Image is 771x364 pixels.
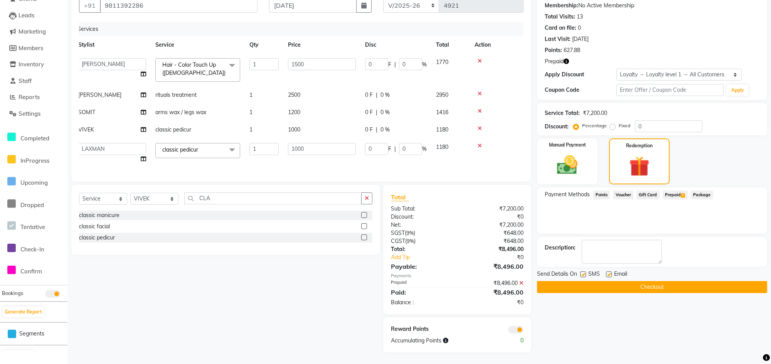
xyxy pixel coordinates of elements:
a: Marketing [2,27,66,36]
a: Leads [2,11,66,20]
span: Points [593,190,610,199]
span: Confirm [20,268,42,275]
span: [PERSON_NAME] [78,91,121,98]
div: Prepaid [385,279,457,287]
div: 13 [577,13,583,21]
th: Service [151,36,245,54]
div: Paid: [385,288,457,297]
span: % [422,145,427,153]
span: Marketing [19,28,46,35]
span: Package [691,190,713,199]
div: Balance : [385,298,457,307]
span: arms wax / legs wax [155,109,206,116]
span: 1200 [288,109,300,116]
label: Fixed [619,122,630,129]
span: Payment Methods [545,190,590,199]
span: 1 [249,91,253,98]
button: Checkout [537,281,767,293]
span: Total [391,193,409,201]
div: Services [74,22,524,36]
span: 0 F [365,108,373,116]
a: x [198,146,202,153]
span: | [376,126,377,134]
div: Coupon Code [545,86,616,94]
a: Staff [2,77,66,86]
span: Inventory [19,61,44,68]
div: ₹7,200.00 [457,205,529,213]
label: Redemption [626,142,653,149]
span: classic pedicur [155,126,191,133]
div: ₹0 [457,213,529,221]
label: Manual Payment [549,142,586,148]
span: 1 [249,109,253,116]
span: | [394,61,396,69]
span: Leads [19,12,34,19]
div: 627.88 [564,46,580,54]
div: ₹8,496.00 [457,262,529,271]
a: Settings [2,110,66,118]
span: 1416 [436,109,448,116]
span: InProgress [20,157,49,164]
span: 0 % [380,108,390,116]
span: 0 F [365,126,373,134]
span: SOMIT [78,109,95,116]
span: Bookings [2,290,23,296]
div: ₹8,496.00 [457,288,529,297]
a: Reports [2,93,66,102]
div: ₹7,200.00 [457,221,529,229]
div: Apply Discount [545,71,616,79]
span: 9% [407,238,414,244]
span: Completed [20,135,49,142]
span: Tentative [20,223,45,231]
span: | [376,108,377,116]
span: % [422,61,427,69]
th: Total [431,36,470,54]
span: Dropped [20,201,44,209]
span: 2950 [436,91,448,98]
div: Points: [545,46,562,54]
span: 2 [681,193,685,198]
div: ( ) [385,229,457,237]
button: Apply [727,84,749,96]
span: Gift Card [636,190,660,199]
span: 0 F [365,91,373,99]
span: 1180 [436,126,448,133]
div: ₹8,496.00 [457,279,529,287]
div: ₹7,200.00 [583,109,607,117]
div: Total: [385,245,457,253]
span: classic pedicur [162,146,198,153]
span: Members [19,44,43,52]
div: ₹648.00 [457,229,529,237]
span: 1000 [288,126,300,133]
div: Last Visit: [545,35,571,43]
img: _gift.svg [623,154,655,179]
div: Reward Points [385,325,457,334]
span: F [388,145,391,153]
th: Action [470,36,518,54]
th: Qty [245,36,283,54]
div: ₹8,496.00 [457,245,529,253]
span: SMS [588,270,600,280]
div: Payments [391,273,524,279]
span: Segments [19,330,44,338]
span: Prepaid [663,190,688,199]
div: Service Total: [545,109,580,117]
span: CGST [391,238,405,244]
div: [DATE] [572,35,589,43]
img: _cash.svg [550,153,584,177]
input: Enter Offer / Coupon Code [616,84,724,96]
div: Total Visits: [545,13,575,21]
span: 9% [406,230,414,236]
button: Generate Report [3,307,44,317]
div: No Active Membership [545,2,759,10]
input: Search or Scan [184,192,362,204]
a: Add Tip [385,253,470,261]
span: 0 % [380,91,390,99]
span: 0 % [380,126,390,134]
div: Card on file: [545,24,576,32]
th: Stylist [74,36,151,54]
span: F [388,61,391,69]
a: Inventory [2,60,66,69]
div: ₹0 [469,253,529,261]
div: Sub Total: [385,205,457,213]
